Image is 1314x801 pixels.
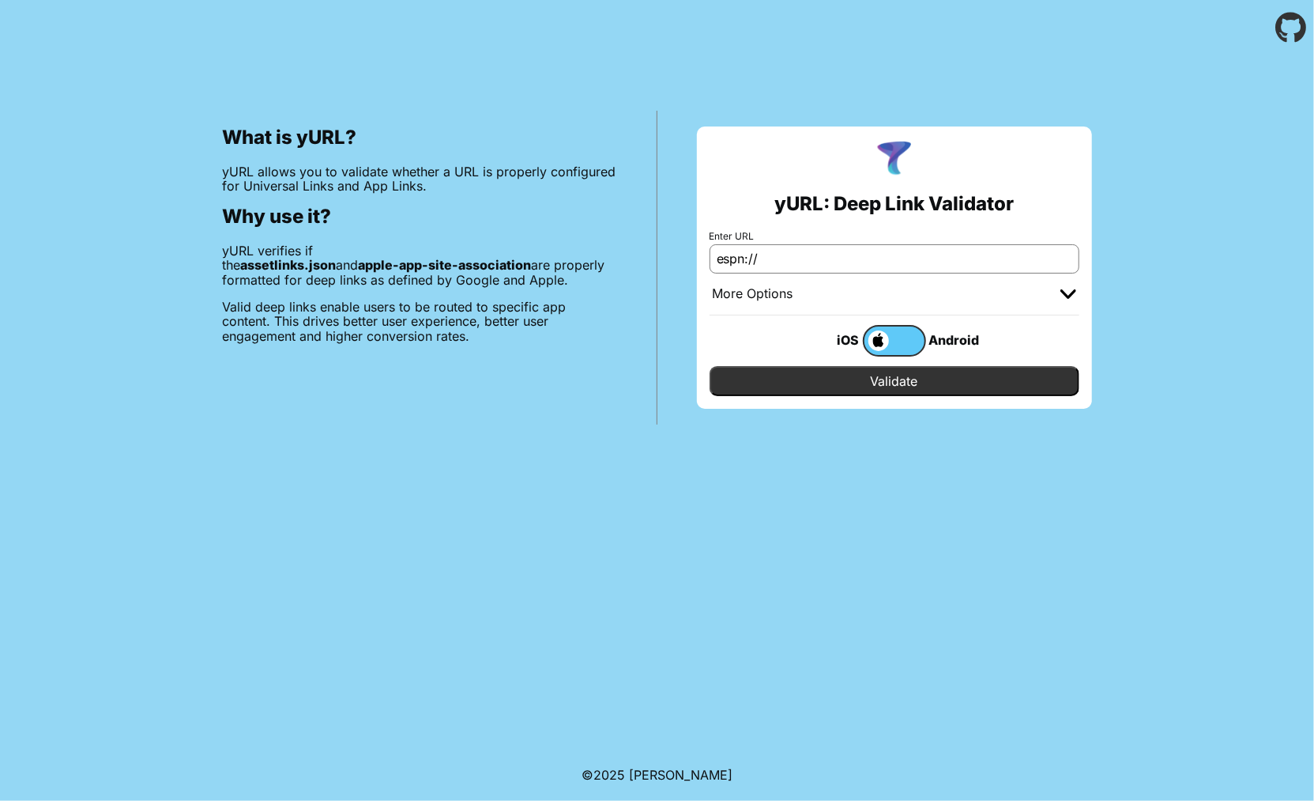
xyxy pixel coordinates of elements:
div: iOS [800,330,863,350]
h2: yURL: Deep Link Validator [774,193,1014,215]
b: assetlinks.json [241,257,337,273]
p: yURL verifies if the and are properly formatted for deep links as defined by Google and Apple. [223,244,617,287]
b: apple-app-site-association [359,257,532,273]
span: 2025 [593,767,625,783]
div: More Options [713,286,793,302]
h2: What is yURL? [223,127,617,149]
footer: © [582,749,732,801]
input: e.g. https://app.chayev.com/xyx [710,244,1079,273]
input: Validate [710,366,1079,396]
img: chevron [1060,289,1076,299]
p: yURL allows you to validate whether a URL is properly configured for Universal Links and App Links. [223,164,617,194]
p: Valid deep links enable users to be routed to specific app content. This drives better user exper... [223,300,617,343]
div: Android [926,330,989,350]
a: Michael Ibragimchayev's Personal Site [629,767,732,783]
h2: Why use it? [223,206,617,228]
img: yURL Logo [874,139,915,180]
label: Enter URL [710,231,1079,242]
